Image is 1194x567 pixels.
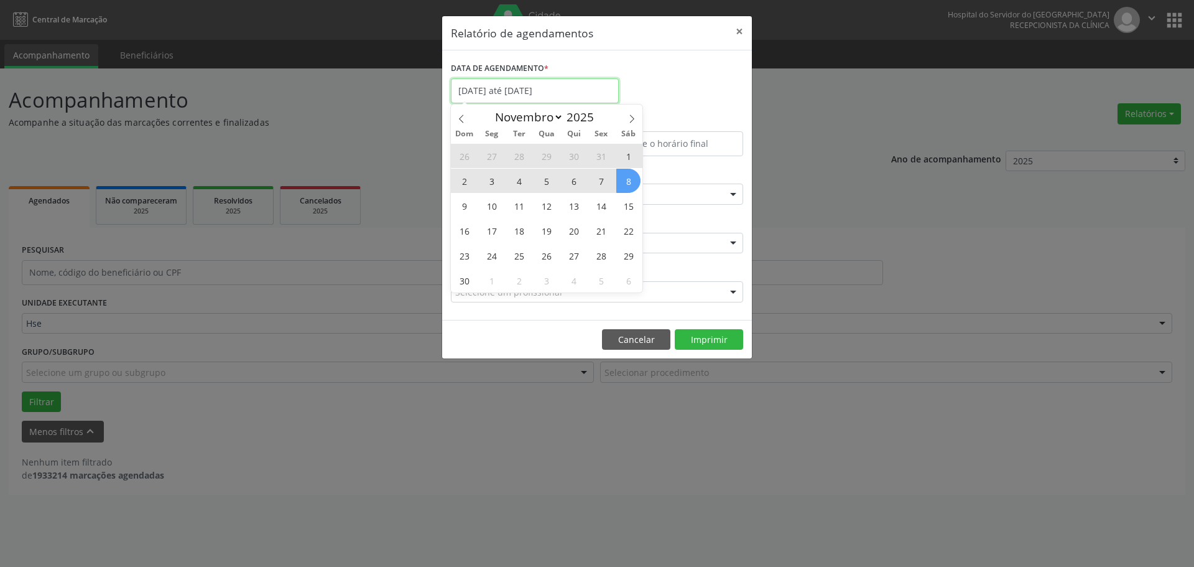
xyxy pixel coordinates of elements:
span: Dezembro 4, 2025 [562,268,586,293]
span: Novembro 16, 2025 [452,218,476,243]
span: Qua [533,130,560,138]
span: Novembro 23, 2025 [452,243,476,268]
span: Outubro 28, 2025 [507,144,531,168]
button: Cancelar [602,329,670,350]
span: Dezembro 5, 2025 [589,268,613,293]
span: Novembro 28, 2025 [589,243,613,268]
span: Novembro 1, 2025 [616,144,641,168]
span: Novembro 7, 2025 [589,169,613,193]
span: Novembro 4, 2025 [507,169,531,193]
span: Novembro 2, 2025 [452,169,476,193]
h5: Relatório de agendamentos [451,25,593,41]
span: Dezembro 6, 2025 [616,268,641,293]
button: Close [727,16,752,47]
span: Novembro 12, 2025 [534,194,558,218]
span: Novembro 30, 2025 [452,268,476,293]
span: Novembro 27, 2025 [562,243,586,268]
span: Novembro 19, 2025 [534,218,558,243]
span: Novembro 25, 2025 [507,243,531,268]
span: Novembro 8, 2025 [616,169,641,193]
span: Novembro 18, 2025 [507,218,531,243]
select: Month [489,108,563,126]
span: Novembro 6, 2025 [562,169,586,193]
span: Novembro 20, 2025 [562,218,586,243]
span: Novembro 3, 2025 [479,169,504,193]
label: DATA DE AGENDAMENTO [451,59,548,78]
span: Novembro 17, 2025 [479,218,504,243]
span: Dezembro 2, 2025 [507,268,531,293]
span: Outubro 30, 2025 [562,144,586,168]
span: Qui [560,130,588,138]
input: Selecione uma data ou intervalo [451,78,619,103]
span: Dezembro 3, 2025 [534,268,558,293]
span: Sex [588,130,615,138]
span: Novembro 26, 2025 [534,243,558,268]
span: Novembro 22, 2025 [616,218,641,243]
span: Novembro 13, 2025 [562,194,586,218]
span: Novembro 15, 2025 [616,194,641,218]
span: Sáb [615,130,642,138]
span: Outubro 26, 2025 [452,144,476,168]
span: Dezembro 1, 2025 [479,268,504,293]
span: Novembro 21, 2025 [589,218,613,243]
span: Selecione um profissional [455,286,562,299]
button: Imprimir [675,329,743,350]
span: Novembro 29, 2025 [616,243,641,268]
span: Ter [506,130,533,138]
span: Outubro 29, 2025 [534,144,558,168]
span: Dom [451,130,478,138]
span: Novembro 9, 2025 [452,194,476,218]
span: Seg [478,130,506,138]
span: Novembro 14, 2025 [589,194,613,218]
span: Novembro 11, 2025 [507,194,531,218]
input: Selecione o horário final [600,131,743,156]
span: Novembro 5, 2025 [534,169,558,193]
input: Year [563,109,604,125]
span: Outubro 27, 2025 [479,144,504,168]
label: ATÉ [600,112,743,131]
span: Outubro 31, 2025 [589,144,613,168]
span: Novembro 24, 2025 [479,243,504,268]
span: Novembro 10, 2025 [479,194,504,218]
